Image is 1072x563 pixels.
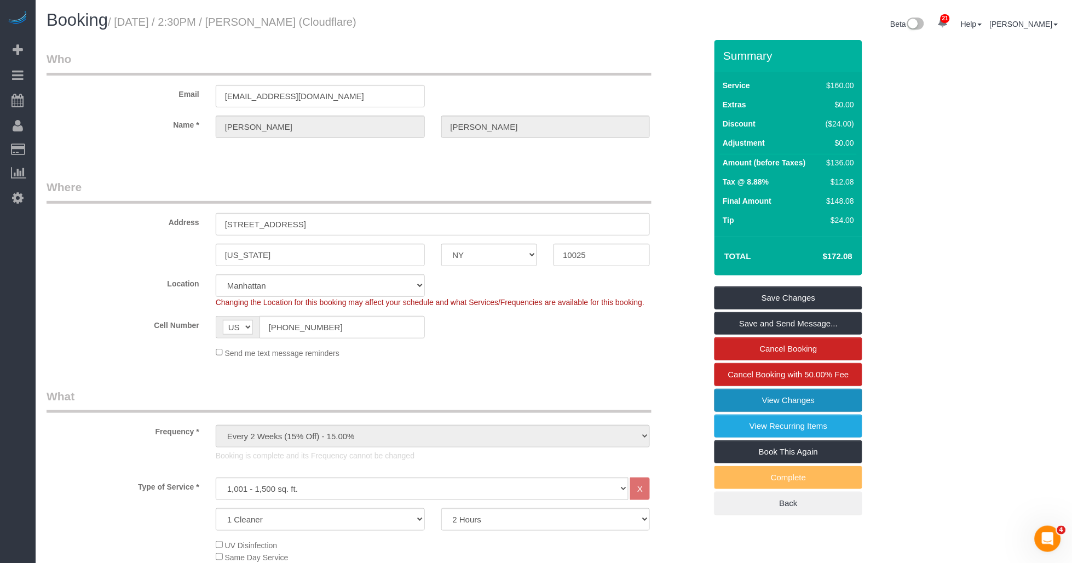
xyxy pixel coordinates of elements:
[7,11,28,26] img: Automaid Logo
[723,137,765,148] label: Adjustment
[216,450,650,461] p: Booking is complete and its Frequency cannot be changed
[1035,526,1061,552] iframe: Intercom live chat
[723,157,805,168] label: Amount (before Taxes)
[216,244,425,266] input: City
[822,196,855,206] div: $148.08
[714,415,862,438] a: View Recurring Items
[724,251,751,261] strong: Total
[38,116,208,130] label: Name *
[47,10,108,30] span: Booking
[225,553,289,562] span: Same Day Service
[441,116,650,138] input: Last Name
[723,99,746,110] label: Extras
[216,116,425,138] input: First Name
[216,298,644,307] span: Changing the Location for this booking may affect your schedule and what Services/Frequencies are...
[906,18,924,32] img: New interface
[47,179,652,204] legend: Where
[723,118,756,129] label: Discount
[38,478,208,492] label: Type of Service *
[554,244,650,266] input: Zip Code
[723,49,857,62] h3: Summary
[38,316,208,331] label: Cell Number
[822,137,855,148] div: $0.00
[714,389,862,412] a: View Changes
[38,213,208,228] label: Address
[941,14,950,23] span: 21
[260,316,425,338] input: Cell Number
[714,312,862,335] a: Save and Send Message...
[822,176,855,187] div: $12.08
[822,118,855,129] div: ($24.00)
[1057,526,1066,535] span: 4
[990,20,1058,28] a: [PERSON_NAME]
[225,541,278,550] span: UV Disinfection
[47,51,652,76] legend: Who
[891,20,925,28] a: Beta
[728,370,849,379] span: Cancel Booking with 50.00% Fee
[714,337,862,360] a: Cancel Booking
[38,274,208,289] label: Location
[822,215,855,226] div: $24.00
[108,16,356,28] small: / [DATE] / 2:30PM / [PERSON_NAME] (Cloudflare)
[790,252,852,261] h4: $172.08
[961,20,982,28] a: Help
[38,85,208,100] label: Email
[225,348,339,357] span: Send me text message reminders
[714,286,862,309] a: Save Changes
[822,80,855,91] div: $160.00
[822,99,855,110] div: $0.00
[723,80,750,91] label: Service
[932,11,953,35] a: 21
[714,363,862,386] a: Cancel Booking with 50.00% Fee
[723,176,769,187] label: Tax @ 8.88%
[714,492,862,515] a: Back
[47,388,652,413] legend: What
[38,422,208,437] label: Frequency *
[822,157,855,168] div: $136.00
[723,215,734,226] label: Tip
[216,85,425,107] input: Email
[714,440,862,463] a: Book This Again
[723,196,771,206] label: Final Amount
